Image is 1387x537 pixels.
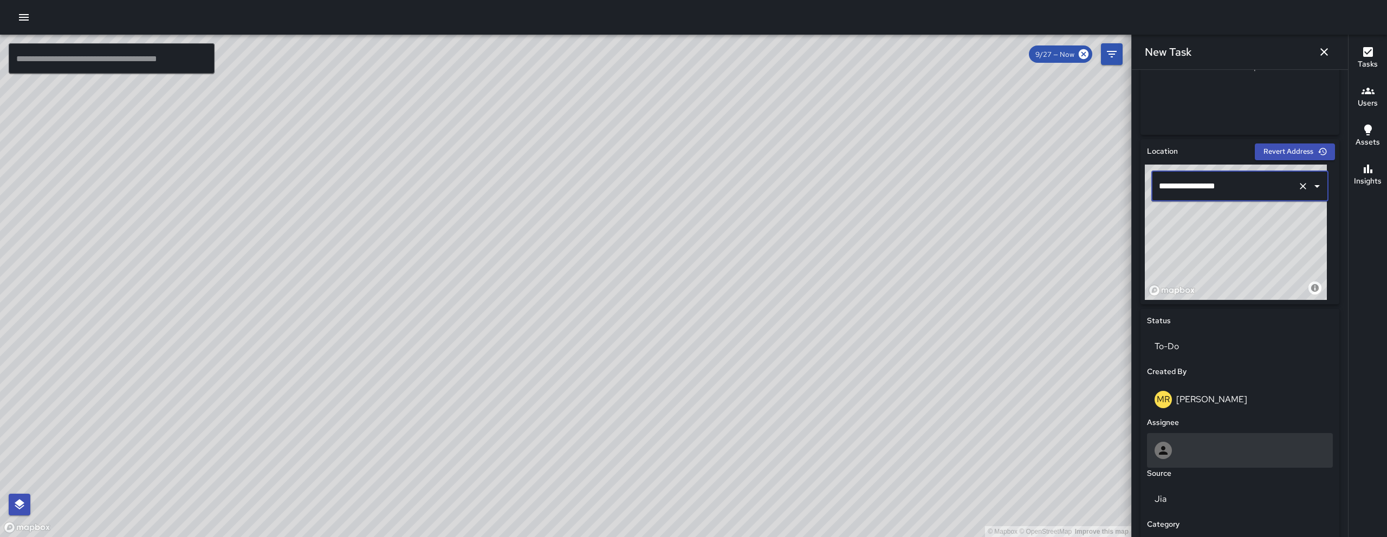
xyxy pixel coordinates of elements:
[1310,179,1325,194] button: Open
[1358,58,1378,70] h6: Tasks
[1155,340,1325,353] p: To-Do
[1147,468,1171,480] h6: Source
[1157,393,1170,406] p: MR
[1147,315,1171,327] h6: Status
[1349,117,1387,156] button: Assets
[1029,45,1092,63] div: 9/27 — Now
[1295,179,1311,194] button: Clear
[1349,39,1387,78] button: Tasks
[1101,43,1123,65] button: Filters
[1349,156,1387,195] button: Insights
[1147,519,1179,531] h6: Category
[1147,146,1178,158] h6: Location
[1029,50,1081,59] span: 9/27 — Now
[1176,394,1247,405] p: [PERSON_NAME]
[1349,78,1387,117] button: Users
[1147,366,1187,378] h6: Created By
[1255,143,1335,160] button: Revert Address
[1145,43,1191,61] h6: New Task
[1358,97,1378,109] h6: Users
[1147,417,1179,429] h6: Assignee
[1354,175,1382,187] h6: Insights
[1155,493,1325,506] p: Jia
[1356,136,1380,148] h6: Assets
